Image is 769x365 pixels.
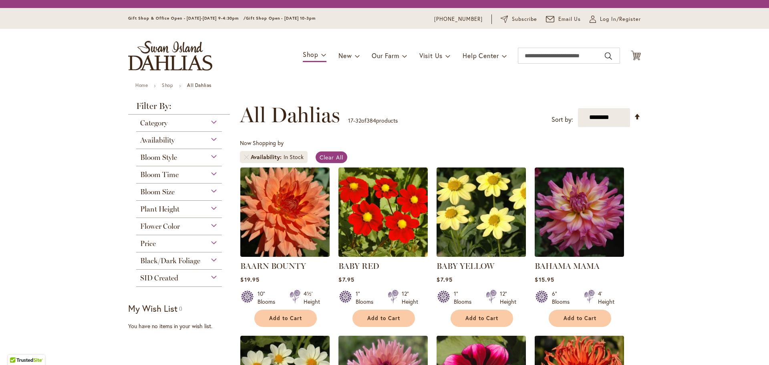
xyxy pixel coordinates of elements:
[338,167,428,257] img: BABY RED
[140,239,156,248] span: Price
[140,136,175,145] span: Availability
[355,117,361,124] span: 32
[304,290,320,306] div: 4½' Height
[402,290,418,306] div: 12" Height
[419,51,443,60] span: Visit Us
[140,119,167,127] span: Category
[269,315,302,322] span: Add to Cart
[372,51,399,60] span: Our Farm
[600,15,641,23] span: Log In/Register
[437,251,526,258] a: BABY YELLOW
[316,151,347,163] a: Clear All
[465,315,498,322] span: Add to Cart
[512,15,537,23] span: Subscribe
[535,251,624,258] a: Bahama Mama
[348,117,353,124] span: 17
[240,276,259,283] span: $19.95
[552,112,573,127] label: Sort by:
[500,290,516,306] div: 12" Height
[366,117,376,124] span: 384
[463,51,499,60] span: Help Center
[140,274,178,282] span: SID Created
[128,41,212,71] a: store logo
[598,290,614,306] div: 4' Height
[437,167,526,257] img: BABY YELLOW
[284,153,304,161] div: In Stock
[348,114,398,127] p: - of products
[535,276,554,283] span: $15.95
[240,103,340,127] span: All Dahlias
[535,261,600,271] a: BAHAMA MAMA
[140,153,177,162] span: Bloom Style
[454,290,476,306] div: 1" Blooms
[590,15,641,23] a: Log In/Register
[451,310,513,327] button: Add to Cart
[244,155,249,159] a: Remove Availability In Stock
[535,167,624,257] img: Bahama Mama
[549,310,611,327] button: Add to Cart
[140,222,180,231] span: Flower Color
[303,50,318,58] span: Shop
[246,16,316,21] span: Gift Shop Open - [DATE] 10-3pm
[258,290,280,306] div: 10" Blooms
[254,310,317,327] button: Add to Cart
[128,102,230,115] strong: Filter By:
[240,167,330,257] img: Baarn Bounty
[501,15,537,23] a: Subscribe
[135,82,148,88] a: Home
[187,82,211,88] strong: All Dahlias
[558,15,581,23] span: Email Us
[564,315,596,322] span: Add to Cart
[338,251,428,258] a: BABY RED
[140,170,179,179] span: Bloom Time
[240,261,306,271] a: BAARN BOUNTY
[162,82,173,88] a: Shop
[437,261,494,271] a: BABY YELLOW
[546,15,581,23] a: Email Us
[352,310,415,327] button: Add to Cart
[128,322,235,330] div: You have no items in your wish list.
[552,290,574,306] div: 6" Blooms
[338,276,354,283] span: $7.95
[128,302,177,314] strong: My Wish List
[338,261,379,271] a: BABY RED
[140,188,175,196] span: Bloom Size
[338,51,352,60] span: New
[320,153,343,161] span: Clear All
[251,153,284,161] span: Availability
[240,139,284,147] span: Now Shopping by
[356,290,378,306] div: 1" Blooms
[140,256,200,265] span: Black/Dark Foliage
[240,251,330,258] a: Baarn Bounty
[434,15,483,23] a: [PHONE_NUMBER]
[128,16,246,21] span: Gift Shop & Office Open - [DATE]-[DATE] 9-4:30pm /
[140,205,179,214] span: Plant Height
[437,276,452,283] span: $7.95
[367,315,400,322] span: Add to Cart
